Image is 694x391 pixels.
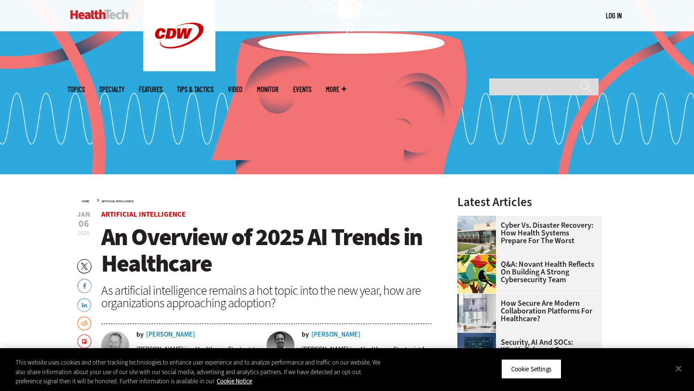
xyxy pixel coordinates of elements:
p: [PERSON_NAME] is a Healthcare Strategist at CDW. [136,345,260,363]
button: Cookie Settings [501,359,561,379]
p: [PERSON_NAME] is a Healthcare Strategist for CDW. [302,345,432,363]
img: Home [70,10,129,19]
a: Features [139,86,162,93]
a: abstract illustration of a tree [457,255,501,262]
a: More information about your privacy [217,377,252,385]
a: [PERSON_NAME] [146,331,195,338]
a: Events [293,86,311,93]
a: Security, AI and SOCs: What’s Relevant for Healthcare Organizations [457,339,596,362]
button: Close [668,358,689,379]
span: 2025 [78,229,90,237]
div: » [82,196,432,204]
img: care team speaks with physician over conference call [457,294,496,332]
span: More [326,86,346,93]
span: Jan [77,211,90,218]
a: Cyber vs. Disaster Recovery: How Health Systems Prepare for the Worst [457,222,596,245]
span: 06 [77,219,90,229]
a: How Secure Are Modern Collaboration Platforms for Healthcare? [457,300,596,323]
img: Benjamin Sokolow [101,331,129,359]
a: CDW [143,64,215,74]
span: Specialty [99,86,124,93]
a: Home [82,199,89,203]
div: This website uses cookies and other tracking technologies to enhance user experience and to analy... [15,358,382,386]
a: [PERSON_NAME] [311,331,360,338]
img: abstract illustration of a tree [457,255,496,293]
a: MonITor [257,86,279,93]
h3: Latest Articles [457,196,602,208]
a: care team speaks with physician over conference call [457,294,501,301]
a: Tips & Tactics [177,86,214,93]
a: Artificial Intelligence [102,199,133,203]
a: Artificial Intelligence [101,209,186,219]
img: University of Vermont Medical Center’s main campus [457,216,496,254]
a: Video [228,86,242,93]
span: by [136,331,144,338]
img: security team in high-tech computer room [457,333,496,371]
div: User menu [606,11,622,21]
div: As artificial intelligence remains a hot topic into the new year, how are organizations approachi... [101,284,432,309]
a: Q&A: Novant Health Reflects on Building a Strong Cybersecurity Team [457,261,596,284]
span: by [302,331,309,338]
img: Lee Pierce [267,331,294,359]
a: Log in [606,11,622,20]
a: security team in high-tech computer room [457,333,501,340]
a: University of Vermont Medical Center’s main campus [457,216,501,223]
span: Topics [67,86,85,93]
span: An Overview of 2025 AI Trends in Healthcare [101,221,422,279]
